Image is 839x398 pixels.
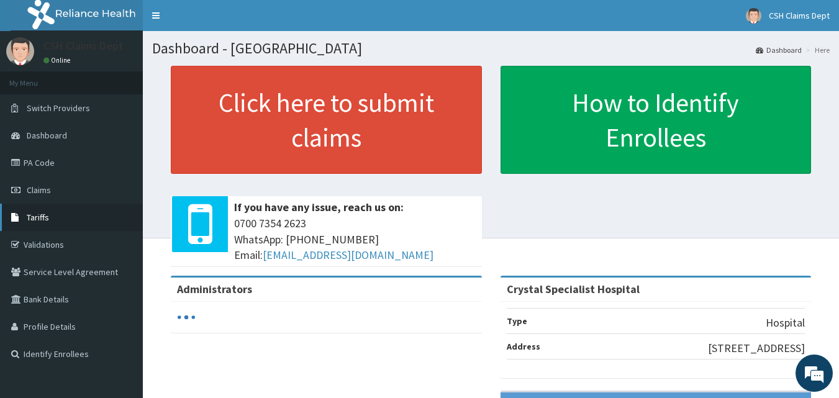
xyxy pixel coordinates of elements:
li: Here [803,45,830,55]
a: [EMAIL_ADDRESS][DOMAIN_NAME] [263,248,433,262]
strong: Crystal Specialist Hospital [507,282,640,296]
b: If you have any issue, reach us on: [234,200,404,214]
p: Hospital [766,315,805,331]
h1: Dashboard - [GEOGRAPHIC_DATA] [152,40,830,57]
p: CSH Claims Dept [43,40,124,52]
b: Address [507,341,540,352]
a: Click here to submit claims [171,66,482,174]
a: Online [43,56,73,65]
span: Switch Providers [27,102,90,114]
b: Administrators [177,282,252,296]
span: CSH Claims Dept [769,10,830,21]
b: Type [507,315,527,327]
span: Tariffs [27,212,49,223]
p: [STREET_ADDRESS] [708,340,805,356]
a: Dashboard [756,45,802,55]
span: 0700 7354 2623 WhatsApp: [PHONE_NUMBER] Email: [234,215,476,263]
a: How to Identify Enrollees [501,66,812,174]
span: Claims [27,184,51,196]
img: User Image [746,8,761,24]
span: Dashboard [27,130,67,141]
img: User Image [6,37,34,65]
svg: audio-loading [177,308,196,327]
